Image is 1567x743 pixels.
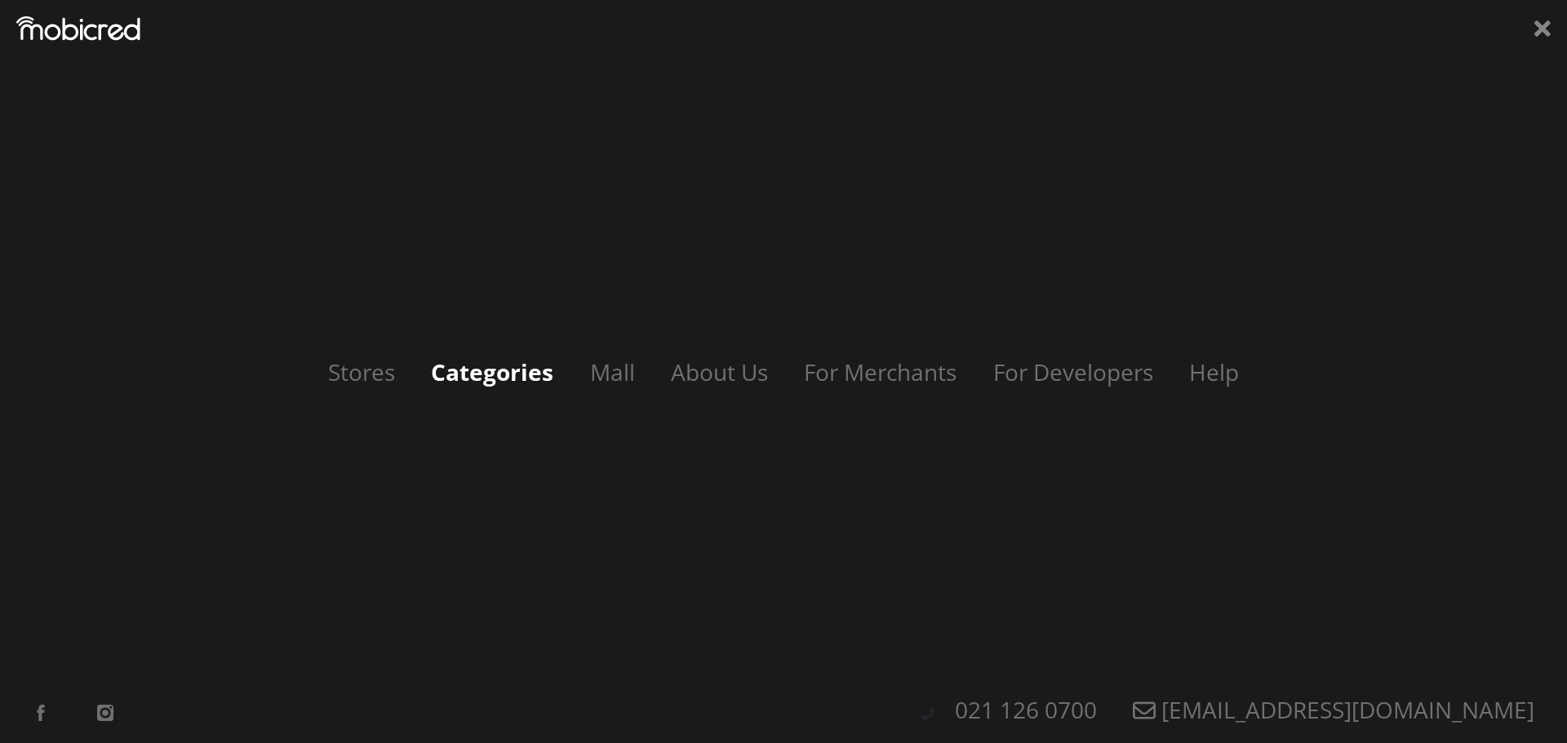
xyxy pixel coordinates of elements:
[1173,356,1255,387] a: Help
[415,356,570,387] a: Categories
[312,356,411,387] a: Stores
[939,694,1113,725] a: 021 126 0700
[655,356,784,387] a: About Us
[16,16,140,41] img: Mobicred
[977,356,1170,387] a: For Developers
[574,356,651,387] a: Mall
[1116,694,1551,725] a: [EMAIL_ADDRESS][DOMAIN_NAME]
[788,356,973,387] a: For Merchants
